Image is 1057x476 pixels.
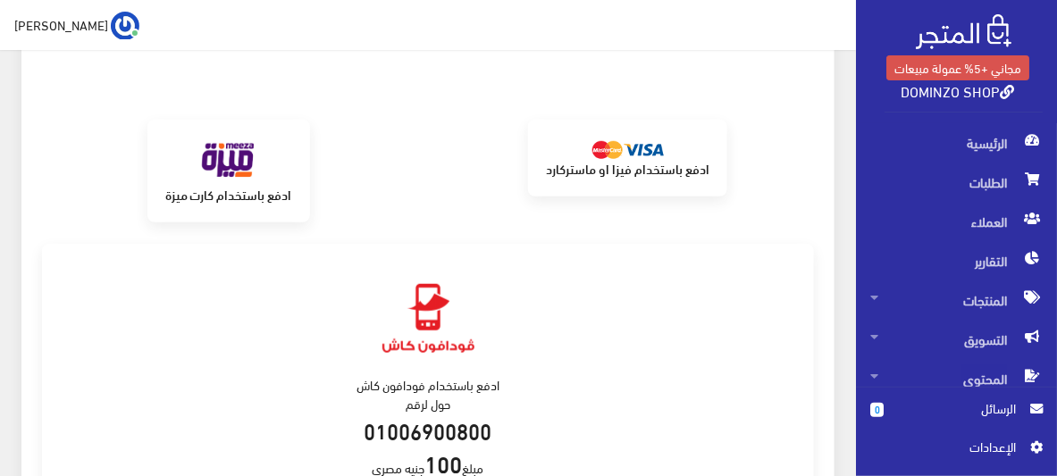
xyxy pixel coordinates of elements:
[870,280,1043,320] span: المنتجات
[856,163,1057,202] a: الطلبات
[885,437,1015,456] span: اﻹعدادات
[193,138,264,185] img: meeza.png
[165,185,292,204] strong: ادفع باستخدام كارت ميزة
[111,12,139,40] img: ...
[870,163,1043,202] span: الطلبات
[14,13,108,36] span: [PERSON_NAME]
[365,413,492,445] strong: 01006900800
[372,262,485,375] img: vodafonecash.png
[856,359,1057,398] a: المحتوى
[870,123,1043,163] span: الرئيسية
[546,159,709,178] strong: ادفع باستخدام فيزا او ماستركارد
[870,403,884,417] span: 0
[856,202,1057,241] a: العملاء
[870,241,1043,280] span: التقارير
[870,320,1043,359] span: التسويق
[898,398,1016,418] span: الرسائل
[592,141,664,159] img: mastercard.png
[14,11,139,39] a: ... [PERSON_NAME]
[886,55,1029,80] a: مجاني +5% عمولة مبيعات
[870,398,1043,437] a: 0 الرسائل
[856,241,1057,280] a: التقارير
[21,354,89,422] iframe: Drift Widget Chat Controller
[901,78,1014,104] a: DOMINZO SHOP
[870,359,1043,398] span: المحتوى
[856,123,1057,163] a: الرئيسية
[916,14,1011,49] img: .
[870,202,1043,241] span: العملاء
[856,280,1057,320] a: المنتجات
[870,437,1043,465] a: اﻹعدادات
